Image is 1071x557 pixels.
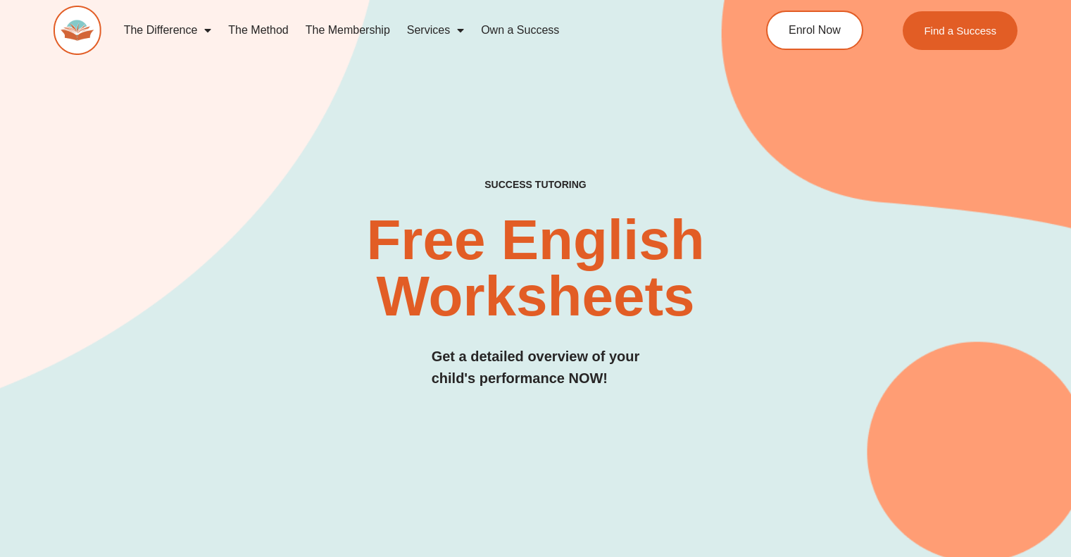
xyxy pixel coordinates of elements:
a: The Membership [297,14,399,46]
a: The Method [220,14,296,46]
h4: SUCCESS TUTORING​ [393,179,678,191]
a: Find a Success [903,11,1017,50]
a: Enrol Now [766,11,863,50]
span: Find a Success [924,25,996,36]
a: Services [399,14,472,46]
h2: Free English Worksheets​ [218,212,853,325]
nav: Menu [115,14,711,46]
a: The Difference [115,14,220,46]
h3: Get a detailed overview of your child's performance NOW! [432,346,640,389]
a: Own a Success [472,14,568,46]
span: Enrol Now [789,25,841,36]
